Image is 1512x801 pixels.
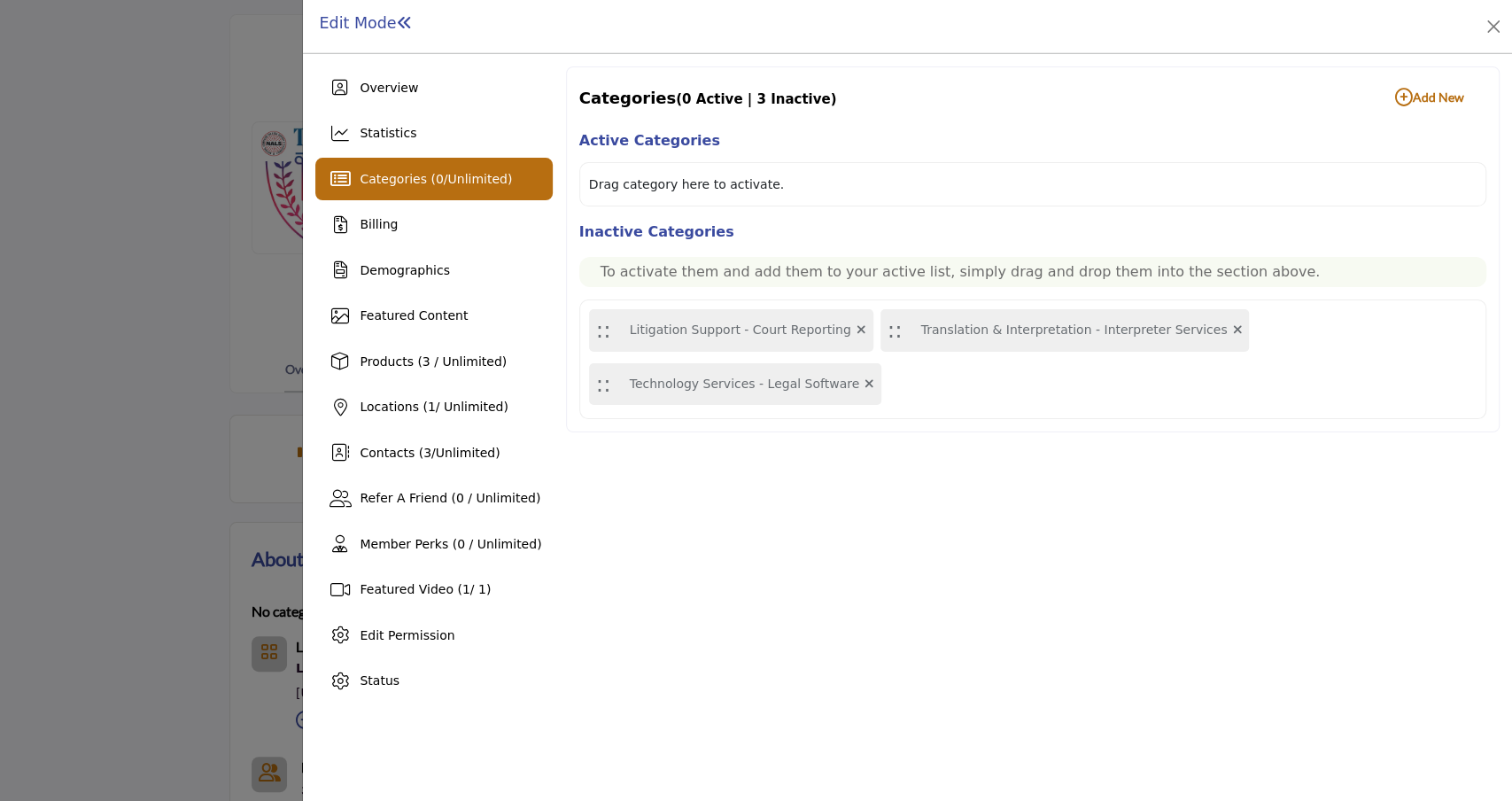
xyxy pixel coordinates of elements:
[360,446,500,460] span: Contacts ( / )
[360,126,416,140] span: Statistics
[579,220,1486,245] h2: Inactive Categories
[360,537,541,551] span: Member Perks (0 / Unlimited)
[1395,89,1464,106] b: Add New
[360,582,491,596] span: Featured Video ( / 1)
[360,308,468,323] span: Featured Content
[360,81,418,95] span: Overview
[589,309,873,352] div: Litigation Support - Court Reporting
[1373,80,1486,115] button: Add New
[423,446,431,460] span: 3
[596,368,611,401] span: ::
[428,400,436,414] span: 1
[596,314,611,347] span: ::
[319,14,412,33] h1: Edit Mode
[857,321,866,339] span: Remove
[589,175,784,194] div: Drag category here to activate.
[462,582,470,596] span: 1
[865,375,874,393] span: Remove
[1395,89,1413,106] i: Add New
[360,400,508,414] span: Locations ( / Unlimited)
[360,354,507,369] span: Products (3 / Unlimited)
[579,86,837,110] p: Categories
[360,263,449,277] span: Demographics
[1481,14,1506,39] button: Close
[888,314,903,347] span: ::
[601,261,1465,283] p: To activate them and add them to your active list, simply drag and drop them into the section above.
[589,363,881,406] div: Technology Services - Legal Software
[436,172,444,186] span: 0
[436,446,495,460] span: Unlimited
[1232,321,1242,339] span: Remove
[880,309,1250,352] div: Translation & Interpretation - Interpreter Services
[360,172,512,186] span: Categories ( / )
[360,628,454,642] span: Edit Permission
[360,491,540,505] span: Refer A Friend (0 / Unlimited)
[447,172,507,186] span: Unlimited
[579,128,1486,153] h1: Active Categories
[676,91,836,107] span: (0 Active | 3 Inactive)
[360,673,399,688] span: Status
[360,217,398,231] span: Billing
